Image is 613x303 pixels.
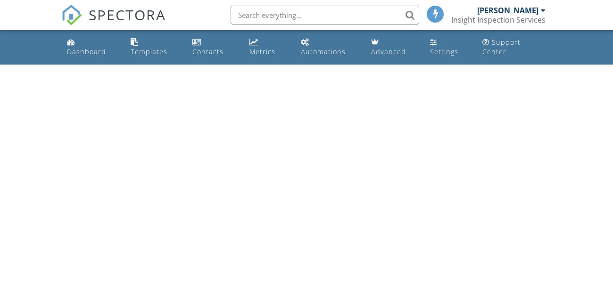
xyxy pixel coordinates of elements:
[61,5,82,25] img: The Best Home Inspection Software - Spectora
[249,47,275,56] div: Metrics
[479,34,550,61] a: Support Center
[297,34,359,61] a: Automations (Basic)
[371,47,406,56] div: Advanced
[301,47,346,56] div: Automations
[451,15,546,25] div: Insight Inspection Services
[477,6,538,15] div: [PERSON_NAME]
[127,34,181,61] a: Templates
[430,47,458,56] div: Settings
[246,34,290,61] a: Metrics
[367,34,419,61] a: Advanced
[61,13,166,33] a: SPECTORA
[131,47,167,56] div: Templates
[426,34,471,61] a: Settings
[231,6,419,25] input: Search everything...
[482,38,521,56] div: Support Center
[89,5,166,25] span: SPECTORA
[63,34,119,61] a: Dashboard
[192,47,224,56] div: Contacts
[189,34,238,61] a: Contacts
[67,47,106,56] div: Dashboard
